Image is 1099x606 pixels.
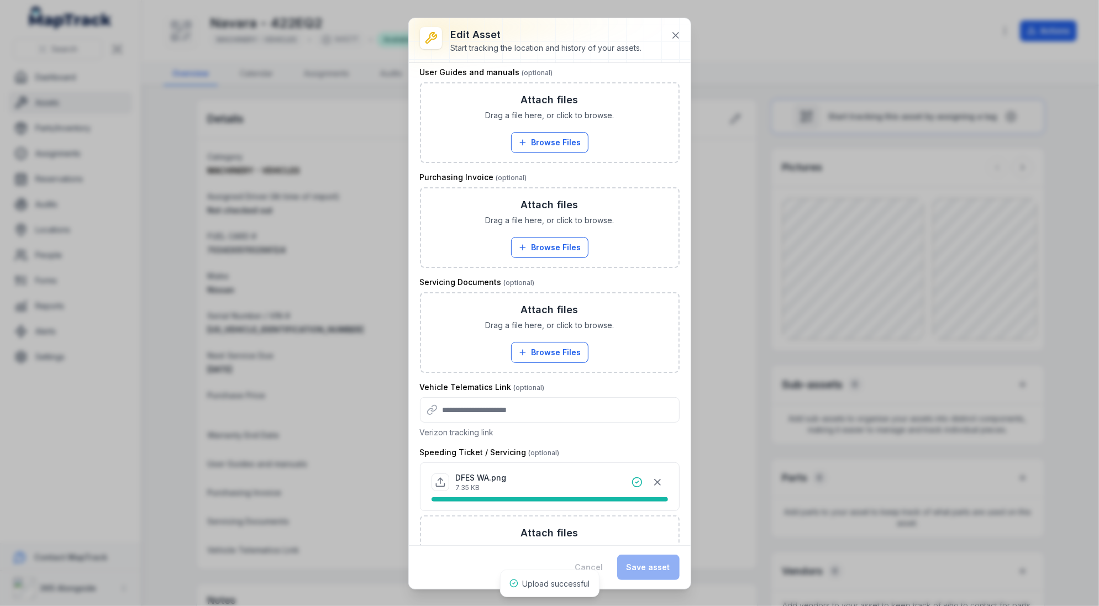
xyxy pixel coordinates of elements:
button: Browse Files [511,132,588,153]
label: Servicing Documents [420,277,535,288]
label: User Guides and manuals [420,67,553,78]
p: Verizon tracking link [420,427,680,438]
h3: Attach files [521,197,579,213]
label: Vehicle Telematics Link [420,382,545,393]
span: Drag a file here, or click to browse. [485,543,614,554]
span: Drag a file here, or click to browse. [485,320,614,331]
button: Browse Files [511,342,588,363]
span: Drag a file here, or click to browse. [485,110,614,121]
div: Start tracking the location and history of your assets. [451,43,642,54]
span: Drag a file here, or click to browse. [485,215,614,226]
label: Purchasing Invoice [420,172,527,183]
h3: Attach files [521,525,579,541]
p: 7.35 KB [456,483,507,492]
span: Upload successful [523,579,590,588]
button: Browse Files [511,237,588,258]
h3: Attach files [521,92,579,108]
p: DFES WA.png [456,472,507,483]
h3: Edit asset [451,27,642,43]
h3: Attach files [521,302,579,318]
label: Speeding Ticket / Servicing [420,447,560,458]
